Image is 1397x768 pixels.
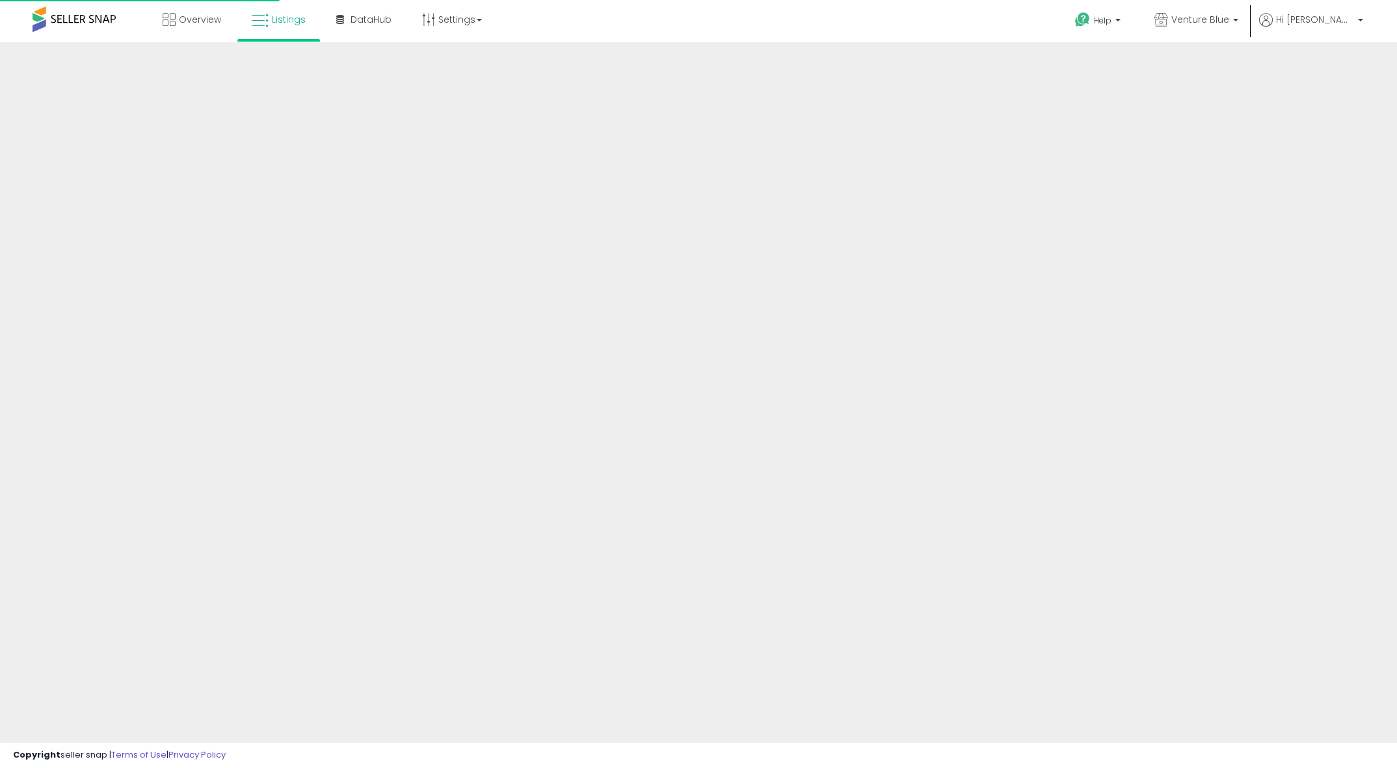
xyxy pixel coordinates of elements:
[1094,15,1111,26] span: Help
[272,13,306,26] span: Listings
[351,13,392,26] span: DataHub
[1065,2,1134,42] a: Help
[1074,12,1091,28] i: Get Help
[179,13,221,26] span: Overview
[1276,13,1354,26] span: Hi [PERSON_NAME]
[1259,13,1363,42] a: Hi [PERSON_NAME]
[1171,13,1229,26] span: Venture Blue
